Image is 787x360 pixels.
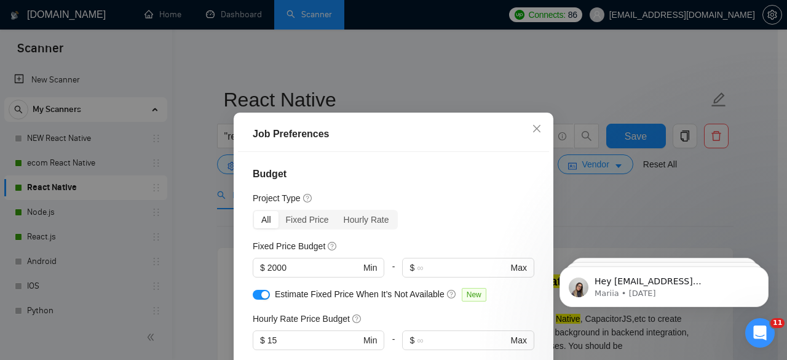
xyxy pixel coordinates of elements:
[520,113,553,146] button: Close
[409,261,414,274] span: $
[352,314,362,324] span: question-circle
[267,334,361,347] input: 0
[363,334,378,347] span: Min
[267,261,361,274] input: 0
[253,167,534,182] h4: Budget
[511,261,527,274] span: Max
[363,261,378,274] span: Min
[462,288,486,302] span: New
[417,261,508,274] input: ∞
[260,261,265,274] span: $
[770,318,785,328] span: 11
[447,289,457,299] span: question-circle
[417,334,508,347] input: ∞
[384,330,402,360] div: -
[260,334,265,347] span: $
[279,211,336,228] div: Fixed Price
[253,312,350,326] h5: Hourly Rate Price Budget
[541,241,787,327] iframe: Intercom notifications message
[254,211,279,228] div: All
[253,191,301,205] h5: Project Type
[532,124,542,134] span: close
[409,334,414,347] span: $
[303,193,313,203] span: question-circle
[253,127,534,142] div: Job Preferences
[511,334,527,347] span: Max
[275,289,445,299] span: Estimate Fixed Price When It’s Not Available
[745,318,775,348] iframe: Intercom live chat
[336,211,397,228] div: Hourly Rate
[384,258,402,287] div: -
[328,241,338,251] span: question-circle
[253,239,325,253] h5: Fixed Price Budget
